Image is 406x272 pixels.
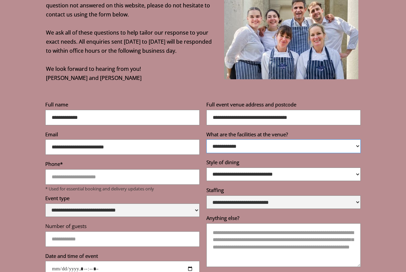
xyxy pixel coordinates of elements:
label: What are the facilities at the venue? [206,131,361,140]
label: Email [45,131,200,140]
label: Event type [45,195,200,203]
label: Staffing [206,187,361,195]
label: Anything else? [206,215,361,223]
label: Number of guests [45,223,200,231]
p: * Used for essential booking and delivery updates only [45,186,200,191]
label: Date and time of event [45,253,200,261]
label: Full name [45,101,200,110]
label: Full event venue address and postcode [206,101,361,110]
label: Style of dining [206,159,361,168]
label: Phone* [45,161,200,169]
